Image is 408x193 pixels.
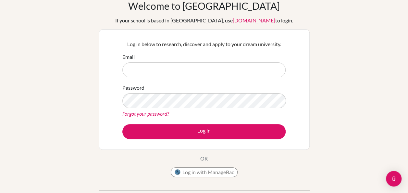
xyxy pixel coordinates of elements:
[122,53,135,61] label: Email
[171,167,238,177] button: Log in with ManageBac
[122,124,286,139] button: Log in
[386,171,402,187] div: Open Intercom Messenger
[200,155,208,162] p: OR
[122,84,144,92] label: Password
[122,40,286,48] p: Log in below to research, discover and apply to your dream university.
[122,110,169,117] a: Forgot your password?
[233,17,275,23] a: [DOMAIN_NAME]
[115,17,293,24] div: If your school is based in [GEOGRAPHIC_DATA], use to login.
